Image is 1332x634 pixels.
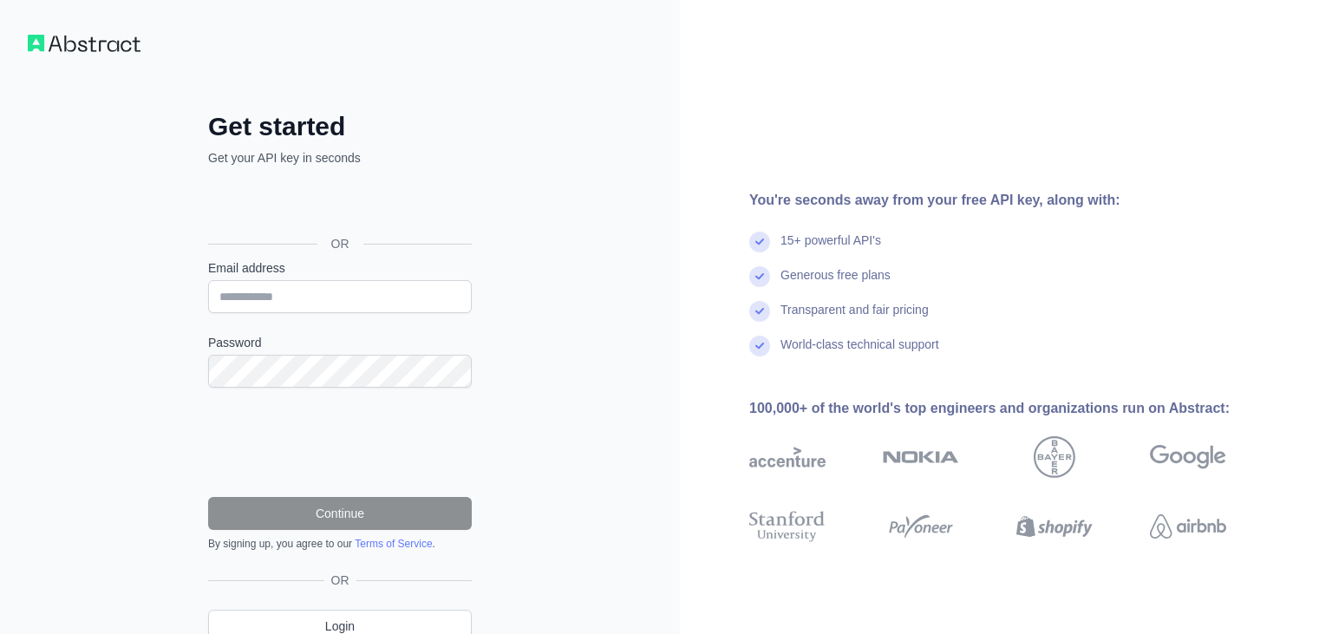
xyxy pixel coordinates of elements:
div: You're seconds away from your free API key, along with: [749,190,1282,211]
iframe: Sign in with Google Button [199,186,477,224]
img: check mark [749,266,770,287]
img: check mark [749,232,770,252]
img: shopify [1016,507,1093,546]
img: stanford university [749,507,826,546]
span: OR [317,235,363,252]
span: OR [324,572,356,589]
img: Workflow [28,35,140,52]
div: 15+ powerful API's [780,232,881,266]
a: Terms of Service [355,538,432,550]
div: By signing up, you agree to our . [208,537,472,551]
div: Transparent and fair pricing [780,301,929,336]
p: Get your API key in seconds [208,149,472,167]
img: payoneer [883,507,959,546]
img: accenture [749,436,826,478]
img: check mark [749,301,770,322]
img: check mark [749,336,770,356]
img: nokia [883,436,959,478]
label: Email address [208,259,472,277]
img: airbnb [1150,507,1226,546]
img: google [1150,436,1226,478]
h2: Get started [208,111,472,142]
div: 100,000+ of the world's top engineers and organizations run on Abstract: [749,398,1282,419]
div: Sign in with Google. Opens in new tab [208,186,468,224]
div: World-class technical support [780,336,939,370]
label: Password [208,334,472,351]
div: Generous free plans [780,266,891,301]
iframe: reCAPTCHA [208,409,472,476]
img: bayer [1034,436,1075,478]
button: Continue [208,497,472,530]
